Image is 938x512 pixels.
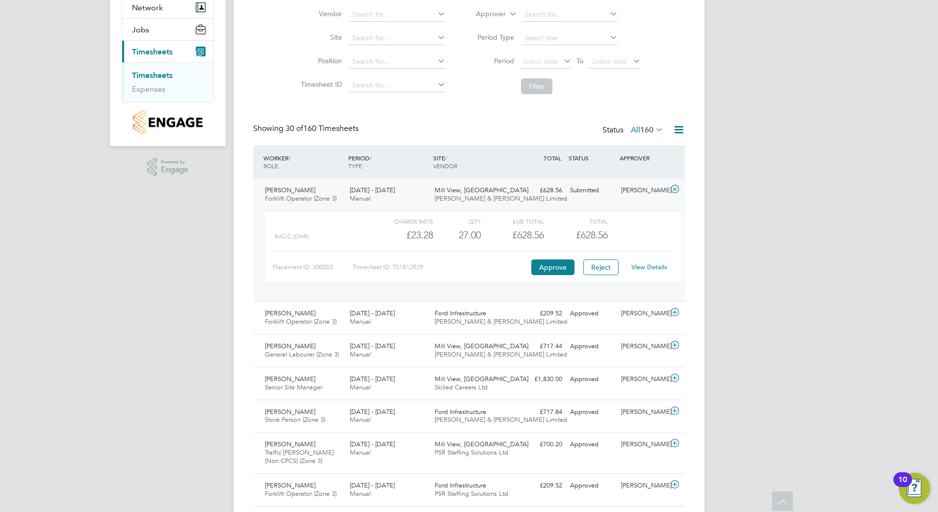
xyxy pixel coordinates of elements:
[122,19,213,40] button: Jobs
[435,186,528,194] span: Mill View, [GEOGRAPHIC_DATA]
[899,473,930,504] button: Open Resource Center, 10 new notifications
[531,259,574,275] button: Approve
[445,154,447,162] span: /
[350,408,395,416] span: [DATE] - [DATE]
[566,306,617,322] div: Approved
[433,227,481,243] div: 27.00
[631,263,667,271] a: View Details
[349,31,445,45] input: Search for...
[515,436,566,453] div: £700.20
[350,489,371,498] span: Manual
[350,342,395,350] span: [DATE] - [DATE]
[435,194,567,203] span: [PERSON_NAME] & [PERSON_NAME] Limited
[566,404,617,420] div: Approved
[435,408,486,416] span: Ford Infrastructure
[298,9,342,18] label: Vendor
[435,448,508,457] span: PSR Staffing Solutions Ltd
[350,350,371,358] span: Manual
[265,194,337,203] span: Forklift Operator (Zone 3)
[288,154,290,162] span: /
[265,317,337,326] span: Forklift Operator (Zone 3)
[298,33,342,42] label: Site
[265,186,315,194] span: [PERSON_NAME]
[132,47,173,56] span: Timesheets
[265,342,315,350] span: [PERSON_NAME]
[566,436,617,453] div: Approved
[566,371,617,387] div: Approved
[265,383,322,391] span: Senior Site Manager
[353,259,529,275] div: Timesheet ID: TS1812929
[522,57,558,66] span: Select date
[147,158,189,177] a: Powered byEngage
[265,375,315,383] span: [PERSON_NAME]
[515,182,566,199] div: £628.56
[566,149,617,167] div: STATUS
[602,124,665,137] div: Status
[298,56,342,65] label: Position
[583,259,619,275] button: Reject
[521,8,618,22] input: Search for...
[521,31,618,45] input: Select one
[350,375,395,383] span: [DATE] - [DATE]
[640,125,653,135] span: 160
[298,80,342,89] label: Timesheet ID
[132,3,163,12] span: Network
[370,215,433,227] div: Charge rate
[515,306,566,322] div: £209.52
[435,383,488,391] span: Skilled Careers Ltd
[481,227,544,243] div: £628.56
[576,229,608,241] span: £628.56
[566,478,617,494] div: Approved
[265,408,315,416] span: [PERSON_NAME]
[617,182,668,199] div: [PERSON_NAME]
[462,9,506,19] label: Approver
[617,371,668,387] div: [PERSON_NAME]
[435,489,508,498] span: PSR Staffing Solutions Ltd
[435,481,486,489] span: Ford Infrastructure
[265,489,337,498] span: Forklift Operator (Zone 3)
[617,478,668,494] div: [PERSON_NAME]
[132,25,149,34] span: Jobs
[349,8,445,22] input: Search for...
[350,186,395,194] span: [DATE] - [DATE]
[122,110,214,134] a: Go to home page
[286,124,359,133] span: 160 Timesheets
[470,56,514,65] label: Period
[544,215,607,227] div: Total
[350,415,371,424] span: Manual
[265,448,334,465] span: Traffic [PERSON_NAME] (Non CPCS) (Zone 3)
[898,480,907,492] div: 10
[265,309,315,317] span: [PERSON_NAME]
[253,124,361,134] div: Showing
[435,375,528,383] span: Mill View, [GEOGRAPHIC_DATA]
[435,350,567,358] span: [PERSON_NAME] & [PERSON_NAME] Limited
[435,317,567,326] span: [PERSON_NAME] & [PERSON_NAME] Limited
[350,448,371,457] span: Manual
[566,182,617,199] div: Submitted
[265,440,315,448] span: [PERSON_NAME]
[350,383,371,391] span: Manual
[346,149,431,175] div: PERIOD
[349,55,445,69] input: Search for...
[592,57,627,66] span: Select date
[617,404,668,420] div: [PERSON_NAME]
[132,71,173,80] a: Timesheets
[132,84,165,94] a: Expenses
[617,436,668,453] div: [PERSON_NAME]
[544,154,561,162] span: TOTAL
[273,259,353,275] div: Placement ID: 300005
[515,404,566,420] div: £717.84
[369,154,371,162] span: /
[470,33,514,42] label: Period Type
[566,338,617,355] div: Approved
[515,338,566,355] div: £717.44
[122,41,213,62] button: Timesheets
[275,233,309,240] span: BASIC (£/HR)
[265,350,339,358] span: General Labourer (Zone 3)
[515,371,566,387] div: £1,830.00
[433,162,457,170] span: VENDOR
[286,124,303,133] span: 30 of
[433,215,481,227] div: QTY
[350,317,371,326] span: Manual
[350,481,395,489] span: [DATE] - [DATE]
